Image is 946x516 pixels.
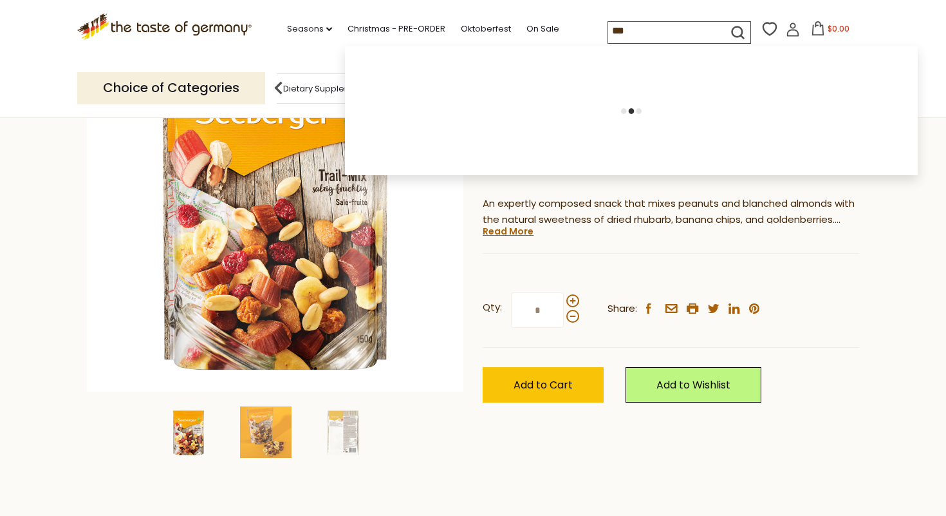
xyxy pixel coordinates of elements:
a: Christmas - PRE-ORDER [348,22,445,36]
span: Add to Cart [514,377,573,392]
img: Seeberger Gourmet "Trail Mix" (Peanuts, Bananas, Rhubarb, Almonds), 150g (5.3oz) [240,406,292,458]
a: Read More [483,225,533,238]
strong: Qty: [483,300,502,316]
img: previous arrow [266,75,292,101]
input: Qty: [511,292,564,328]
button: Add to Cart [483,367,604,403]
a: Add to Wishlist [626,367,761,403]
div: Instant Search Results [345,46,918,175]
button: $0.00 [802,21,857,41]
a: Dietary Supplements [283,84,371,93]
a: Seasons [287,22,332,36]
span: $0.00 [828,23,849,34]
a: Oktoberfest [461,22,511,36]
p: Choice of Categories [77,72,265,104]
img: Seeberger Gourmet "Trail Mix" (Peanuts, Bananas, Rhubarb, Almonds), 150g (5.3oz) [87,15,463,392]
p: An expertly composed snack that mixes peanuts and blanched almonds with the natural sweetness of ... [483,196,859,228]
img: Seeberger Gourmet "Trail Mix" (Peanuts, Bananas, Rhubarb, Almonds), 150g (5.3oz) [163,406,214,458]
img: Seeberger Gourmet "Trail Mix" (Peanuts, Bananas, Rhubarb, Almonds), 150g (5.3oz) [317,406,369,458]
span: Share: [607,301,637,317]
a: On Sale [526,22,559,36]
